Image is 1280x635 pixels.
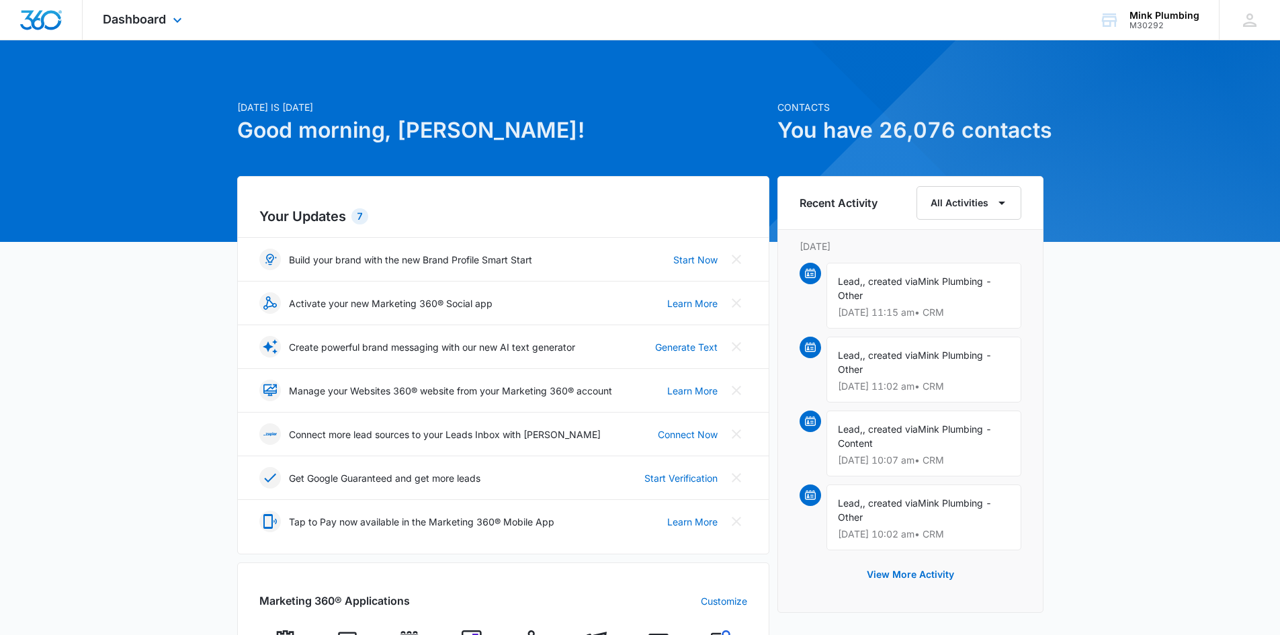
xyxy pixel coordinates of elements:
[1129,21,1199,30] div: account id
[838,423,863,435] span: Lead,
[838,497,863,509] span: Lead,
[644,471,718,485] a: Start Verification
[838,382,1010,391] p: [DATE] 11:02 am • CRM
[838,456,1010,465] p: [DATE] 10:07 am • CRM
[853,558,968,591] button: View More Activity
[289,471,480,485] p: Get Google Guaranteed and get more leads
[726,336,747,357] button: Close
[667,515,718,529] a: Learn More
[701,594,747,608] a: Customize
[103,12,166,26] span: Dashboard
[863,276,918,287] span: , created via
[259,206,747,226] h2: Your Updates
[726,511,747,532] button: Close
[289,384,612,398] p: Manage your Websites 360® website from your Marketing 360® account
[289,340,575,354] p: Create powerful brand messaging with our new AI text generator
[726,467,747,489] button: Close
[863,423,918,435] span: , created via
[667,296,718,310] a: Learn More
[1129,10,1199,21] div: account name
[289,515,554,529] p: Tap to Pay now available in the Marketing 360® Mobile App
[863,497,918,509] span: , created via
[777,100,1043,114] p: Contacts
[838,530,1010,539] p: [DATE] 10:02 am • CRM
[863,349,918,361] span: , created via
[289,427,601,441] p: Connect more lead sources to your Leads Inbox with [PERSON_NAME]
[800,239,1021,253] p: [DATE]
[237,114,769,146] h1: Good morning, [PERSON_NAME]!
[777,114,1043,146] h1: You have 26,076 contacts
[259,593,410,609] h2: Marketing 360® Applications
[655,340,718,354] a: Generate Text
[726,249,747,270] button: Close
[726,292,747,314] button: Close
[667,384,718,398] a: Learn More
[726,380,747,401] button: Close
[838,276,863,287] span: Lead,
[237,100,769,114] p: [DATE] is [DATE]
[289,296,493,310] p: Activate your new Marketing 360® Social app
[289,253,532,267] p: Build your brand with the new Brand Profile Smart Start
[800,195,878,211] h6: Recent Activity
[673,253,718,267] a: Start Now
[838,308,1010,317] p: [DATE] 11:15 am • CRM
[838,349,863,361] span: Lead,
[916,186,1021,220] button: All Activities
[726,423,747,445] button: Close
[351,208,368,224] div: 7
[658,427,718,441] a: Connect Now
